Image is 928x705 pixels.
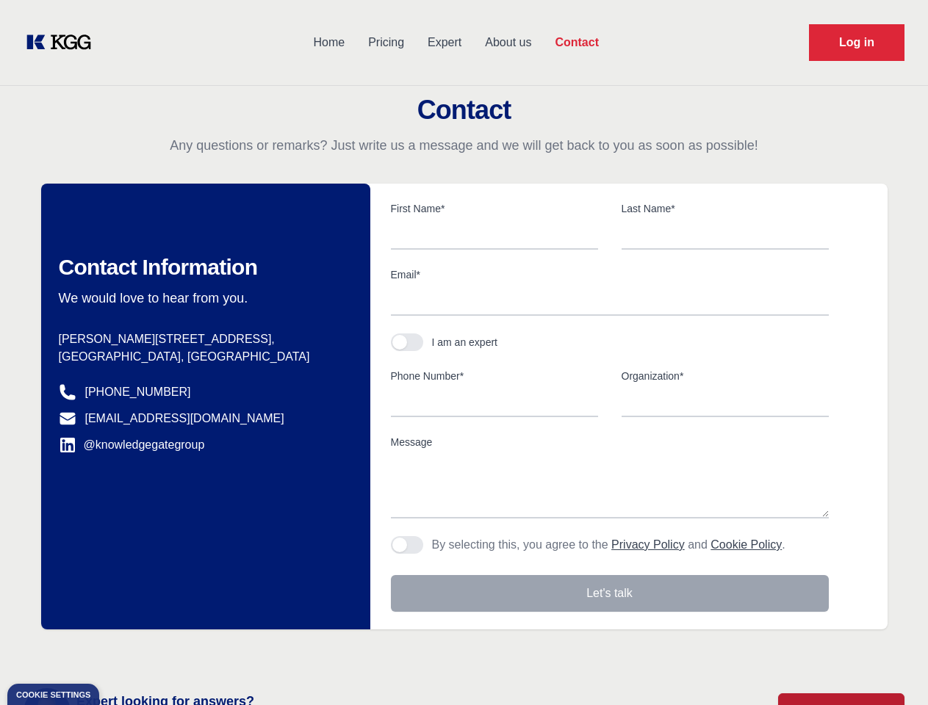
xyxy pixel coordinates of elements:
a: Pricing [356,23,416,62]
label: First Name* [391,201,598,216]
div: Cookie settings [16,691,90,699]
label: Last Name* [622,201,829,216]
p: Any questions or remarks? Just write us a message and we will get back to you as soon as possible! [18,137,910,154]
button: Let's talk [391,575,829,612]
a: @knowledgegategroup [59,436,205,454]
a: About us [473,23,543,62]
p: By selecting this, you agree to the and . [432,536,785,554]
a: [EMAIL_ADDRESS][DOMAIN_NAME] [85,410,284,427]
label: Message [391,435,829,449]
label: Phone Number* [391,369,598,383]
a: Cookie Policy [711,538,782,551]
p: [PERSON_NAME][STREET_ADDRESS], [59,330,347,348]
a: Request Demo [809,24,904,61]
h2: Contact [18,95,910,125]
a: Contact [543,23,611,62]
label: Organization* [622,369,829,383]
a: [PHONE_NUMBER] [85,383,191,401]
div: I am an expert [432,335,498,350]
h2: Contact Information [59,254,347,281]
a: Home [301,23,356,62]
a: KOL Knowledge Platform: Talk to Key External Experts (KEE) [24,31,103,54]
label: Email* [391,267,829,282]
a: Expert [416,23,473,62]
iframe: Chat Widget [855,634,928,705]
p: We would love to hear from you. [59,289,347,307]
p: [GEOGRAPHIC_DATA], [GEOGRAPHIC_DATA] [59,348,347,366]
a: Privacy Policy [611,538,685,551]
